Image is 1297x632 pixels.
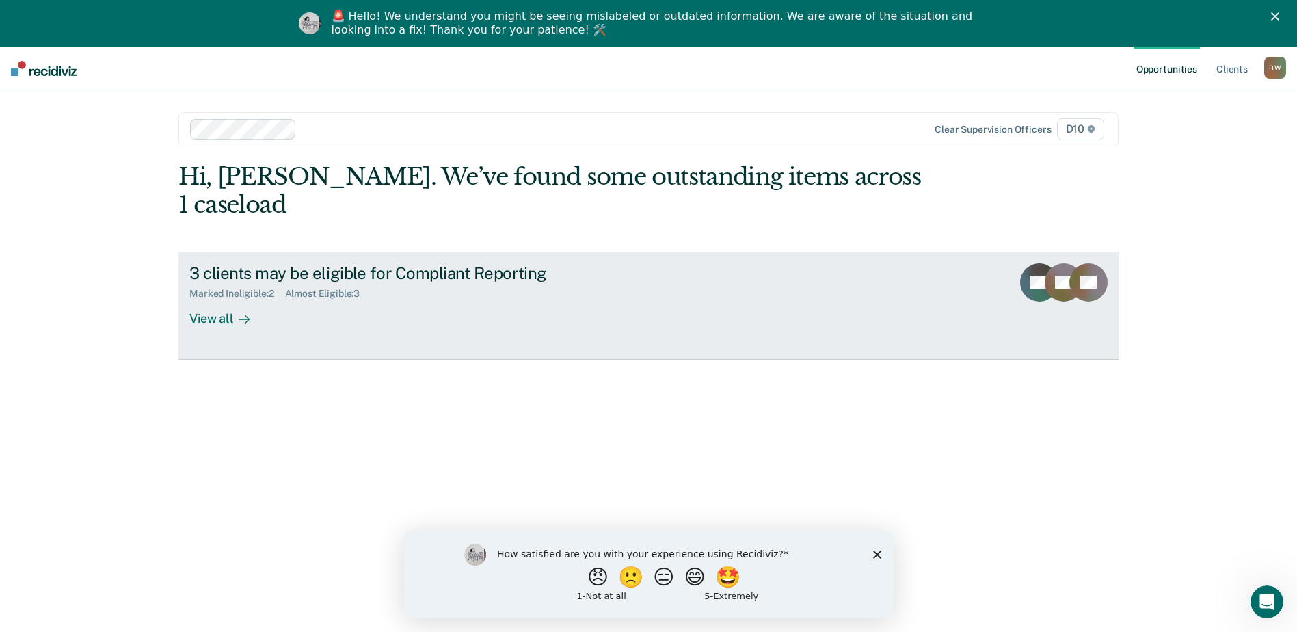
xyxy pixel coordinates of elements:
span: D10 [1057,118,1104,140]
a: 3 clients may be eligible for Compliant ReportingMarked Ineligible:2Almost Eligible:3View all [178,252,1119,360]
a: Clients [1214,47,1251,90]
img: Profile image for Kim [299,12,321,34]
div: B W [1264,57,1286,79]
img: Recidiviz [11,61,77,76]
iframe: Intercom live chat [1251,585,1283,618]
a: Opportunities [1134,47,1200,90]
button: BW [1264,57,1286,79]
div: 🚨 Hello! We understand you might be seeing mislabeled or outdated information. We are aware of th... [332,10,977,37]
div: Close [1271,12,1285,21]
div: Marked Ineligible : 2 [189,288,284,300]
div: View all [189,300,266,326]
div: Clear supervision officers [935,124,1051,135]
iframe: Survey by Kim from Recidiviz [404,530,894,618]
div: 3 clients may be eligible for Compliant Reporting [189,263,669,283]
div: Almost Eligible : 3 [285,288,371,300]
div: Hi, [PERSON_NAME]. We’ve found some outstanding items across 1 caseload [178,163,931,219]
